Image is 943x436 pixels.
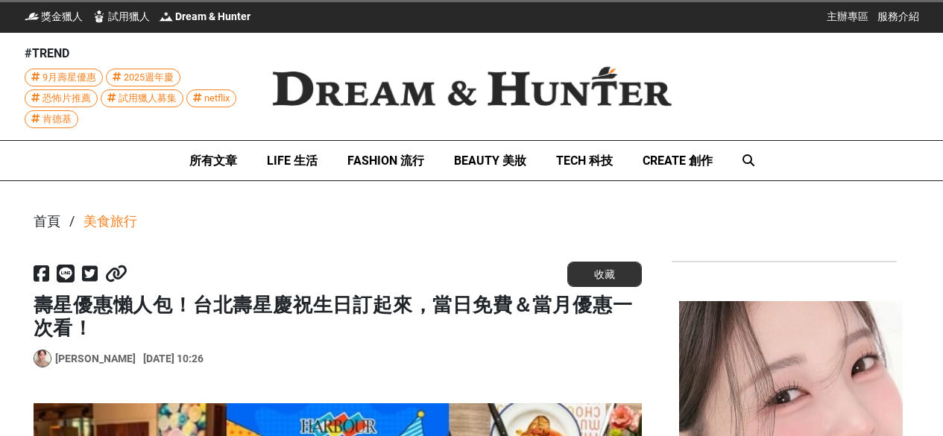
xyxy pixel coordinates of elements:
[567,262,642,287] button: 收藏
[347,141,424,180] a: FASHION 流行
[25,9,83,24] a: 獎金獵人獎金獵人
[119,90,177,107] span: 試用獵人募集
[34,350,51,367] img: Avatar
[34,294,642,340] h1: 壽星優惠懶人包！台北壽星慶祝生日訂起來，當日免費＆當月優惠一次看！
[42,90,91,107] span: 恐怖片推薦
[34,350,51,367] a: Avatar
[106,69,180,86] a: 2025週年慶
[69,211,75,231] div: /
[643,141,713,180] a: CREATE 創作
[25,9,40,24] img: 獎金獵人
[454,141,526,180] a: BEAUTY 美妝
[25,69,103,86] a: 9月壽星優惠
[25,45,248,63] div: #TREND
[643,154,713,168] span: CREATE 創作
[159,9,174,24] img: Dream & Hunter
[25,110,78,128] a: 肯德基
[267,154,318,168] span: LIFE 生活
[186,89,236,107] a: netflix
[454,154,526,168] span: BEAUTY 美妝
[347,154,424,168] span: FASHION 流行
[124,69,174,86] span: 2025週年慶
[42,69,96,86] span: 9月壽星優惠
[25,89,98,107] a: 恐怖片推薦
[41,9,83,24] span: 獎金獵人
[55,351,136,367] a: [PERSON_NAME]
[556,141,613,180] a: TECH 科技
[556,154,613,168] span: TECH 科技
[204,90,230,107] span: netflix
[42,111,72,127] span: 肯德基
[827,9,868,24] a: 主辦專區
[92,9,150,24] a: 試用獵人試用獵人
[34,211,60,231] div: 首頁
[267,141,318,180] a: LIFE 生活
[877,9,919,24] a: 服務介紹
[143,351,204,367] div: [DATE] 10:26
[92,9,107,24] img: 試用獵人
[101,89,183,107] a: 試用獵人募集
[175,9,250,24] span: Dream & Hunter
[248,42,696,130] img: Dream & Hunter
[159,9,250,24] a: Dream & HunterDream & Hunter
[83,211,137,231] a: 美食旅行
[189,154,237,168] span: 所有文章
[189,141,237,180] a: 所有文章
[108,9,150,24] span: 試用獵人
